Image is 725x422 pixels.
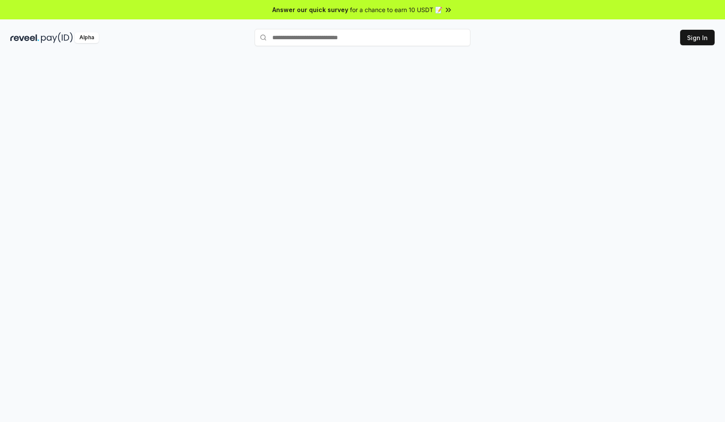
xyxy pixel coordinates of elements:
[680,30,715,45] button: Sign In
[75,32,99,43] div: Alpha
[10,32,39,43] img: reveel_dark
[350,5,442,14] span: for a chance to earn 10 USDT 📝
[272,5,348,14] span: Answer our quick survey
[41,32,73,43] img: pay_id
